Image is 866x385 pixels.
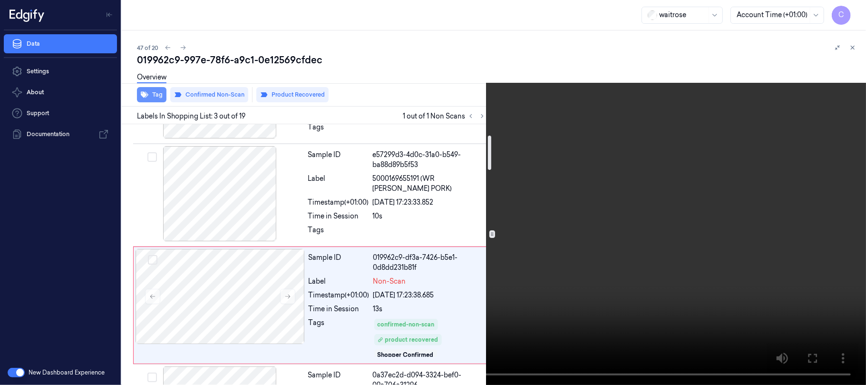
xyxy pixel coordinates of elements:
div: Timestamp (+01:00) [309,290,370,300]
button: Toggle Navigation [102,7,117,22]
div: e57299d3-4d0c-31a0-b549-ba88d89b5f53 [373,150,486,170]
span: Non-Scan [373,276,406,286]
a: Data [4,34,117,53]
a: Support [4,104,117,123]
div: 019962c9-997e-78f6-a9c1-0e12569cfdec [137,53,858,67]
a: Overview [137,72,166,83]
button: C [832,6,851,25]
button: Confirmed Non-Scan [170,87,248,102]
div: Tags [308,122,369,138]
button: About [4,83,117,102]
button: Select row [148,255,157,265]
div: Sample ID [309,253,370,273]
span: 1 out of 1 Non Scans [403,110,488,122]
div: product recovered [378,336,438,344]
div: 13s [373,304,486,314]
button: Tag [137,87,166,102]
div: Tags [309,318,370,358]
span: Labels In Shopping List: 3 out of 19 [137,111,245,121]
span: 47 of 20 [137,44,158,52]
div: Label [308,174,369,194]
div: 019962c9-df3a-7426-b5e1-0d8dd231b81f [373,253,486,273]
div: Shopper Confirmed [378,351,434,359]
div: [DATE] 17:23:38.685 [373,290,486,300]
button: Select row [147,373,157,382]
div: 10s [373,211,486,221]
div: Time in Session [308,211,369,221]
div: Time in Session [309,304,370,314]
div: [DATE] 17:23:33.852 [373,197,486,207]
button: Select row [147,152,157,162]
div: confirmed-non-scan [378,320,435,329]
div: Timestamp (+01:00) [308,197,369,207]
div: Label [309,276,370,286]
a: Settings [4,62,117,81]
button: Product Recovered [256,87,329,102]
div: Tags [308,225,369,240]
div: Sample ID [308,150,369,170]
a: Documentation [4,125,117,144]
span: 5000169655191 (WR [PERSON_NAME] PORK) [373,174,486,194]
